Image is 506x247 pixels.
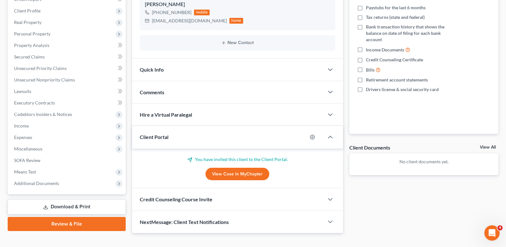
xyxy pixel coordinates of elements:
span: Means Test [14,169,36,174]
div: home [229,18,243,24]
span: Bank transaction history that shows the balance on date of filing for each bank account [366,24,456,43]
span: 4 [497,225,502,230]
span: Hire a Virtual Paralegal [140,112,192,118]
span: Drivers license & social security card [366,86,439,93]
div: [PERSON_NAME] [145,1,331,8]
p: No client documents yet. [354,158,493,165]
span: Unsecured Priority Claims [14,66,67,71]
a: Executory Contracts [9,97,126,109]
div: [PHONE_NUMBER] [152,9,191,16]
a: Lawsuits [9,86,126,97]
span: Real Property [14,19,41,25]
span: Lawsuits [14,89,31,94]
a: Property Analysis [9,40,126,51]
span: Personal Property [14,31,50,36]
span: Client Profile [14,8,41,13]
span: Miscellaneous [14,146,42,151]
span: Comments [140,89,164,95]
iframe: Intercom live chat [484,225,500,241]
span: NextMessage: Client Text Notifications [140,219,229,225]
a: Secured Claims [9,51,126,63]
span: Credit Counseling Certificate [366,57,423,63]
span: Secured Claims [14,54,45,59]
span: Executory Contracts [14,100,55,105]
span: SOFA Review [14,158,41,163]
div: mobile [194,10,210,15]
div: Client Documents [349,144,390,151]
a: SOFA Review [9,155,126,166]
span: Income [14,123,29,128]
span: Additional Documents [14,181,59,186]
span: Expenses [14,135,32,140]
span: Client Portal [140,134,168,140]
a: View All [480,145,496,150]
span: Bills [366,67,375,73]
span: Credit Counseling Course Invite [140,196,212,202]
span: Property Analysis [14,42,49,48]
a: View Case in MyChapter [205,168,269,181]
div: [EMAIL_ADDRESS][DOMAIN_NAME] [152,18,227,24]
a: Download & Print [8,199,126,214]
span: Codebtors Insiders & Notices [14,112,72,117]
a: Unsecured Nonpriority Claims [9,74,126,86]
button: New Contact [145,40,331,45]
span: Paystubs for the last 6 months [366,4,426,11]
p: You have invited this client to the Client Portal. [140,156,336,163]
span: Quick Info [140,66,164,73]
a: Unsecured Priority Claims [9,63,126,74]
span: Income Documents [366,47,404,53]
span: Unsecured Nonpriority Claims [14,77,75,82]
span: Retirement account statements [366,77,428,83]
a: Review & File [8,217,126,231]
span: Tax returns (state and federal) [366,14,425,20]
